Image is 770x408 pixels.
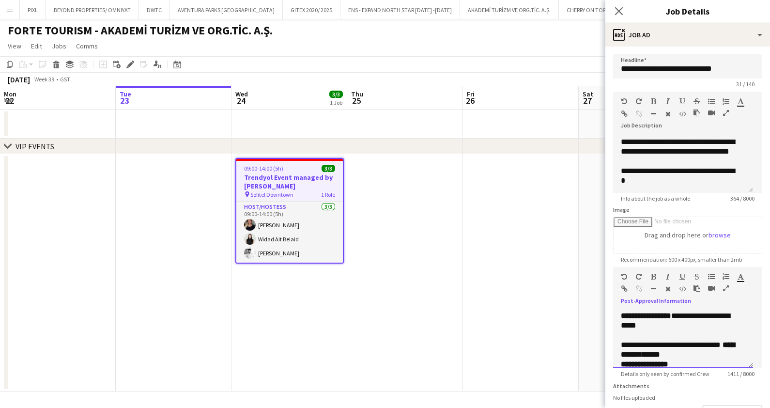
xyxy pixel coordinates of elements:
button: Strikethrough [693,97,700,105]
span: 31 / 140 [728,80,762,88]
button: Horizontal Line [650,110,657,118]
app-card-role: Host/Hostess3/309:00-14:00 (5h)[PERSON_NAME]Widad Ait Belaid[PERSON_NAME] [236,202,343,263]
span: 1 Role [321,191,335,198]
button: Redo [635,273,642,281]
button: Insert Link [621,110,628,118]
h1: FORTE TOURISM - AKADEMİ TURİZM VE ORG.TİC. A.Ş. [8,23,273,38]
button: Paste as plain text [693,109,700,117]
button: Italic [664,97,671,105]
span: Tue [120,90,131,98]
label: Attachments [613,382,649,390]
button: Horizontal Line [650,285,657,293]
span: 364 / 8000 [723,195,762,202]
button: Text Color [737,97,744,105]
span: Jobs [52,42,66,50]
span: 1411 / 8000 [720,370,762,377]
span: 23 [118,95,131,106]
button: PIXL [20,0,46,19]
span: Recommendation: 600 x 400px, smaller than 2mb [613,256,750,263]
button: Undo [621,273,628,281]
button: ENS - EXPAND NORTH STAR [DATE] -[DATE] [340,0,460,19]
div: 1 Job [330,99,342,106]
button: Insert video [708,109,715,117]
div: Job Ad [605,23,770,47]
span: Mon [4,90,16,98]
span: Sofitel Downtown [250,191,293,198]
button: Ordered List [723,273,729,281]
button: Paste as plain text [693,284,700,292]
h3: Job Details [605,5,770,17]
button: Bold [650,97,657,105]
button: AVENTURA PARKS [GEOGRAPHIC_DATA] [170,0,283,19]
button: CHERRY ON TOP [559,0,614,19]
a: Edit [27,40,46,52]
button: Text Color [737,273,744,281]
button: Underline [679,273,686,281]
span: View [8,42,21,50]
div: No files uploaded. [613,394,762,401]
button: Strikethrough [693,273,700,281]
button: Insert video [708,284,715,292]
button: GITEX 2020/ 2025 [283,0,340,19]
button: Underline [679,97,686,105]
span: 09:00-14:00 (5h) [244,165,283,172]
button: HTML Code [679,285,686,293]
button: HTML Code [679,110,686,118]
h3: Trendyol Event managed by [PERSON_NAME] [236,173,343,190]
div: VIP EVENTS [15,141,54,151]
button: BEYOND PROPERTIES/ OMNIYAT [46,0,139,19]
button: Clear Formatting [664,110,671,118]
span: 26 [465,95,475,106]
span: Thu [351,90,363,98]
button: AKADEMİ TURİZM VE ORG.TİC. A.Ş. [460,0,559,19]
button: Unordered List [708,97,715,105]
span: Week 39 [32,76,56,83]
app-job-card: 09:00-14:00 (5h)3/3Trendyol Event managed by [PERSON_NAME] Sofitel Downtown1 RoleHost/Hostess3/30... [235,158,344,264]
button: Insert Link [621,285,628,293]
span: 24 [234,95,248,106]
a: View [4,40,25,52]
span: Wed [235,90,248,98]
button: Italic [664,273,671,281]
span: Fri [467,90,475,98]
button: Redo [635,97,642,105]
a: Jobs [48,40,70,52]
div: [DATE] [8,75,30,84]
span: 3/3 [329,91,343,98]
span: 22 [2,95,16,106]
span: Sat [583,90,593,98]
button: Unordered List [708,273,715,281]
span: 25 [350,95,363,106]
button: DWTC [139,0,170,19]
span: 27 [581,95,593,106]
button: Clear Formatting [664,285,671,293]
button: Fullscreen [723,284,729,292]
span: Details only seen by confirmed Crew [613,370,717,377]
button: Ordered List [723,97,729,105]
button: Bold [650,273,657,281]
button: Undo [621,97,628,105]
div: GST [60,76,70,83]
button: Fullscreen [723,109,729,117]
span: 3/3 [322,165,335,172]
span: Edit [31,42,42,50]
span: Comms [76,42,98,50]
a: Comms [72,40,102,52]
span: Info about the job as a whole [613,195,698,202]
